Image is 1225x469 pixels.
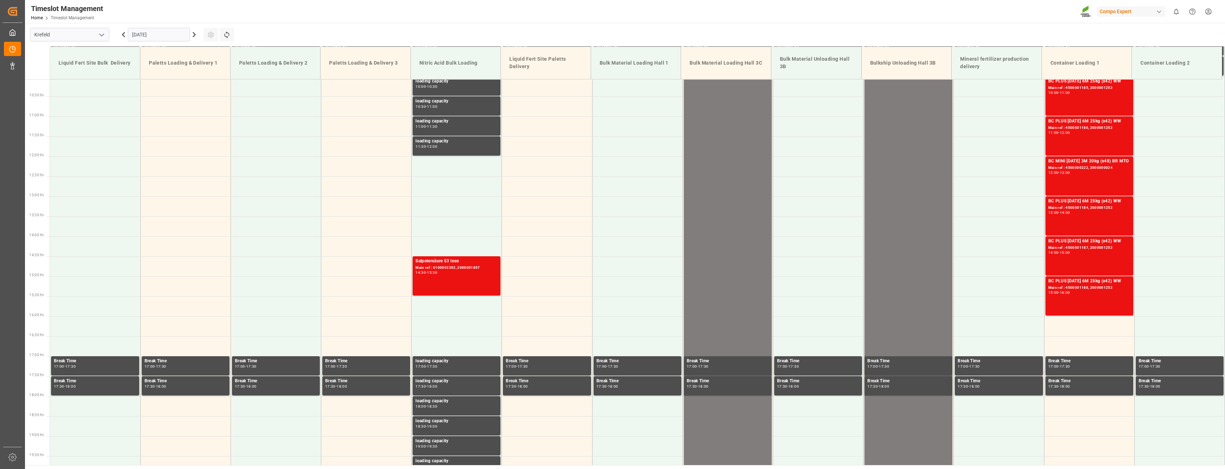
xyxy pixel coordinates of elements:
div: Liquid Fert Site Bulk Delivery [56,56,134,70]
div: - [336,365,337,368]
div: - [1058,171,1059,174]
span: 12:30 Hr [29,173,44,177]
div: 17:30 [1139,385,1149,388]
div: Nitric Acid Bulk Loading [417,56,495,70]
div: Main ref : 4500001184, 2000001252 [1048,205,1130,211]
div: Bulkship Unloading Hall 3B [867,56,946,70]
div: - [968,385,969,388]
div: 18:30 [415,425,426,428]
div: 18:00 [608,385,618,388]
div: - [426,105,427,108]
div: - [968,365,969,368]
div: 17:30 [235,385,245,388]
div: Break Time [506,358,588,365]
div: - [1149,365,1150,368]
div: Bulk Material Loading Hall 3C [687,56,765,70]
div: - [697,365,698,368]
div: - [426,271,427,274]
div: 14:00 [1048,251,1059,254]
div: 15:00 [1060,251,1070,254]
div: 18:00 [415,405,426,408]
div: - [787,385,788,388]
div: Break Time [867,358,949,365]
span: 15:30 Hr [29,293,44,297]
span: 14:00 Hr [29,233,44,237]
div: 18:00 [65,385,76,388]
div: loading capacity [415,78,498,85]
div: - [787,365,788,368]
div: 11:00 [415,125,426,128]
div: 18:00 [698,385,709,388]
div: 12:00 [1060,131,1070,134]
div: 17:30 [1048,385,1059,388]
div: Break Time [777,378,859,385]
div: Paletts Loading & Delivery 1 [146,56,225,70]
div: Container Loading 1 [1048,56,1126,70]
span: 10:30 Hr [29,93,44,97]
div: Main ref : 4500001186, 2000001252 [1048,125,1130,131]
div: - [1058,365,1059,368]
div: 11:00 [1060,91,1070,94]
div: - [606,385,608,388]
div: loading capacity [415,358,498,365]
div: 18:00 [427,385,437,388]
div: 17:30 [969,365,979,368]
div: 19:30 [415,465,426,468]
div: - [245,385,246,388]
div: - [516,365,517,368]
div: 17:00 [687,365,697,368]
div: 13:00 [1060,171,1070,174]
span: 13:00 Hr [29,193,44,197]
div: - [155,365,156,368]
div: loading capacity [415,118,498,125]
div: Break Time [596,378,679,385]
span: 16:00 Hr [29,313,44,317]
div: 17:00 [235,365,245,368]
div: - [606,365,608,368]
div: Break Time [145,358,227,365]
div: 19:30 [427,445,437,448]
div: 14:30 [415,271,426,274]
div: Break Time [687,378,769,385]
img: Screenshot%202023-09-29%20at%2010.02.21.png_1712312052.png [1080,5,1092,18]
div: - [1058,385,1059,388]
div: - [64,365,65,368]
div: 17:00 [1139,365,1149,368]
div: Break Time [325,358,407,365]
div: 10:30 [427,85,437,88]
div: - [878,365,879,368]
div: 17:00 [415,365,426,368]
div: Compo Expert [1097,6,1165,17]
span: 17:00 Hr [29,353,44,357]
div: loading capacity [415,458,498,465]
div: 17:30 [415,385,426,388]
div: 18:00 [246,385,257,388]
div: 17:00 [958,365,968,368]
div: 17:30 [337,365,347,368]
button: show 0 new notifications [1168,4,1184,20]
div: 17:30 [1060,365,1070,368]
span: 18:30 Hr [29,413,44,417]
div: 17:30 [427,365,437,368]
div: Bulk Material Loading Hall 1 [597,56,675,70]
div: Break Time [1048,358,1130,365]
span: 19:30 Hr [29,453,44,457]
div: 10:30 [415,105,426,108]
div: loading capacity [415,438,498,445]
div: Break Time [958,378,1040,385]
div: 17:30 [65,365,76,368]
div: 17:00 [867,365,878,368]
span: 16:30 Hr [29,333,44,337]
div: - [516,385,517,388]
div: 15:00 [1048,291,1059,294]
div: Break Time [777,358,859,365]
div: - [1058,291,1059,294]
div: - [155,385,156,388]
div: 17:30 [518,365,528,368]
div: Break Time [235,378,317,385]
button: Compo Expert [1097,5,1168,18]
div: 17:00 [145,365,155,368]
div: 17:30 [145,385,155,388]
div: Break Time [1048,378,1130,385]
div: - [1058,251,1059,254]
